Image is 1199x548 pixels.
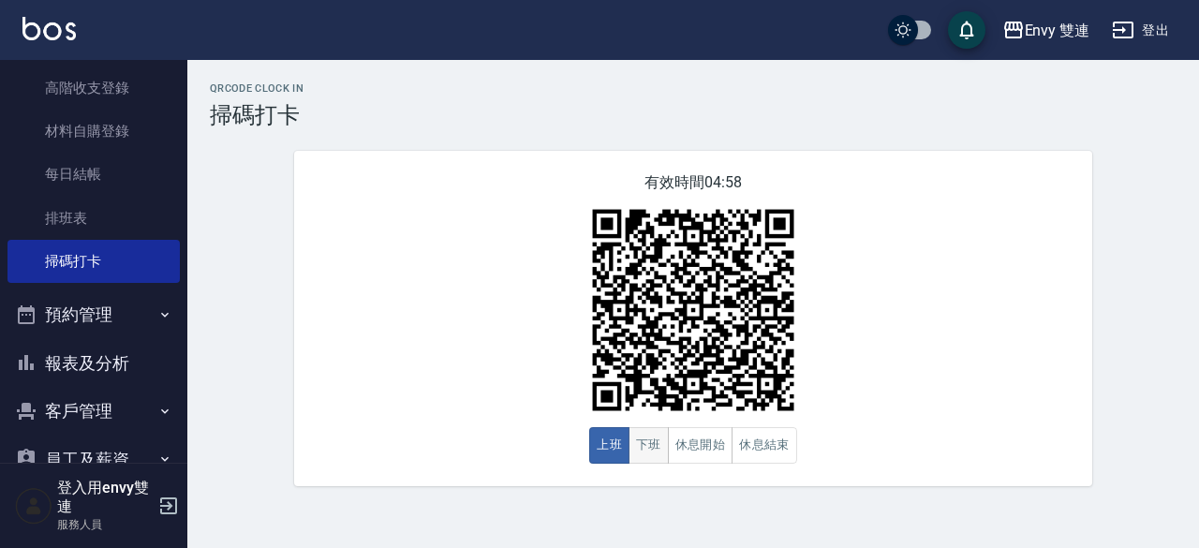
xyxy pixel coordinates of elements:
button: 下班 [629,427,669,464]
img: Logo [22,17,76,40]
h5: 登入用envy雙連 [57,479,153,516]
p: 服務人員 [57,516,153,533]
button: Envy 雙連 [995,11,1098,50]
button: 預約管理 [7,290,180,339]
button: 休息結束 [732,427,797,464]
a: 材料自購登錄 [7,110,180,153]
h2: QRcode Clock In [210,82,1177,95]
a: 高階收支登錄 [7,67,180,110]
button: save [948,11,985,49]
button: 員工及薪資 [7,436,180,484]
button: 客戶管理 [7,387,180,436]
a: 每日結帳 [7,153,180,196]
div: Envy 雙連 [1025,19,1090,42]
h3: 掃碼打卡 [210,102,1177,128]
div: 有效時間 04:58 [294,151,1092,486]
a: 掃碼打卡 [7,240,180,283]
button: 報表及分析 [7,339,180,388]
button: 休息開始 [668,427,733,464]
button: 上班 [589,427,629,464]
button: 登出 [1104,13,1177,48]
a: 排班表 [7,197,180,240]
img: Person [15,487,52,525]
